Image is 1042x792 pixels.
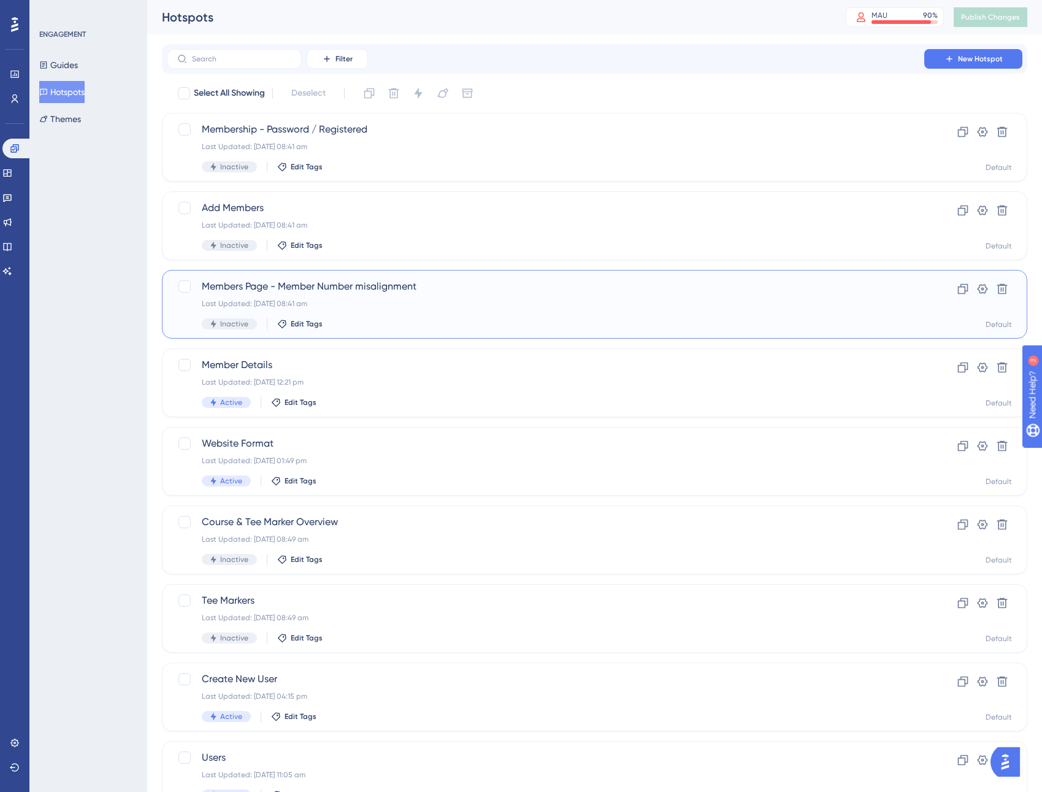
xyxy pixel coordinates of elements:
[291,86,326,101] span: Deselect
[202,142,889,152] div: Last Updated: [DATE] 08:41 am
[202,593,889,608] span: Tee Markers
[220,398,242,407] span: Active
[202,122,889,137] span: Membership - Password / Registered
[986,712,1012,722] div: Default
[285,712,316,721] span: Edit Tags
[958,54,1003,64] span: New Hotspot
[39,54,78,76] button: Guides
[202,613,889,623] div: Last Updated: [DATE] 08:49 am
[271,398,316,407] button: Edit Tags
[335,54,353,64] span: Filter
[307,49,368,69] button: Filter
[954,7,1027,27] button: Publish Changes
[271,712,316,721] button: Edit Tags
[220,633,248,643] span: Inactive
[285,398,316,407] span: Edit Tags
[202,279,889,294] span: Members Page - Member Number misalignment
[202,770,889,780] div: Last Updated: [DATE] 11:05 am
[202,456,889,466] div: Last Updated: [DATE] 01:49 pm
[291,555,323,564] span: Edit Tags
[277,162,323,172] button: Edit Tags
[192,55,291,63] input: Search
[220,476,242,486] span: Active
[924,49,1022,69] button: New Hotspot
[220,240,248,250] span: Inactive
[986,477,1012,486] div: Default
[990,744,1027,780] iframe: UserGuiding AI Assistant Launcher
[291,633,323,643] span: Edit Tags
[277,319,323,329] button: Edit Tags
[277,240,323,250] button: Edit Tags
[29,3,77,18] span: Need Help?
[986,398,1012,408] div: Default
[39,29,86,39] div: ENGAGEMENT
[986,555,1012,565] div: Default
[271,476,316,486] button: Edit Tags
[194,86,265,101] span: Select All Showing
[872,10,887,20] div: MAU
[220,712,242,721] span: Active
[291,240,323,250] span: Edit Tags
[85,6,89,16] div: 3
[202,220,889,230] div: Last Updated: [DATE] 08:41 am
[202,672,889,686] span: Create New User
[202,299,889,309] div: Last Updated: [DATE] 08:41 am
[277,633,323,643] button: Edit Tags
[220,555,248,564] span: Inactive
[280,82,337,104] button: Deselect
[39,81,85,103] button: Hotspots
[162,9,815,26] div: Hotspots
[202,436,889,451] span: Website Format
[291,319,323,329] span: Edit Tags
[39,108,81,130] button: Themes
[923,10,938,20] div: 90 %
[220,319,248,329] span: Inactive
[202,515,889,529] span: Course & Tee Marker Overview
[202,750,889,765] span: Users
[277,555,323,564] button: Edit Tags
[202,377,889,387] div: Last Updated: [DATE] 12:21 pm
[202,358,889,372] span: Member Details
[202,534,889,544] div: Last Updated: [DATE] 08:49 am
[961,12,1020,22] span: Publish Changes
[220,162,248,172] span: Inactive
[986,634,1012,644] div: Default
[202,691,889,701] div: Last Updated: [DATE] 04:15 pm
[986,320,1012,329] div: Default
[285,476,316,486] span: Edit Tags
[986,241,1012,251] div: Default
[291,162,323,172] span: Edit Tags
[986,163,1012,172] div: Default
[202,201,889,215] span: Add Members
